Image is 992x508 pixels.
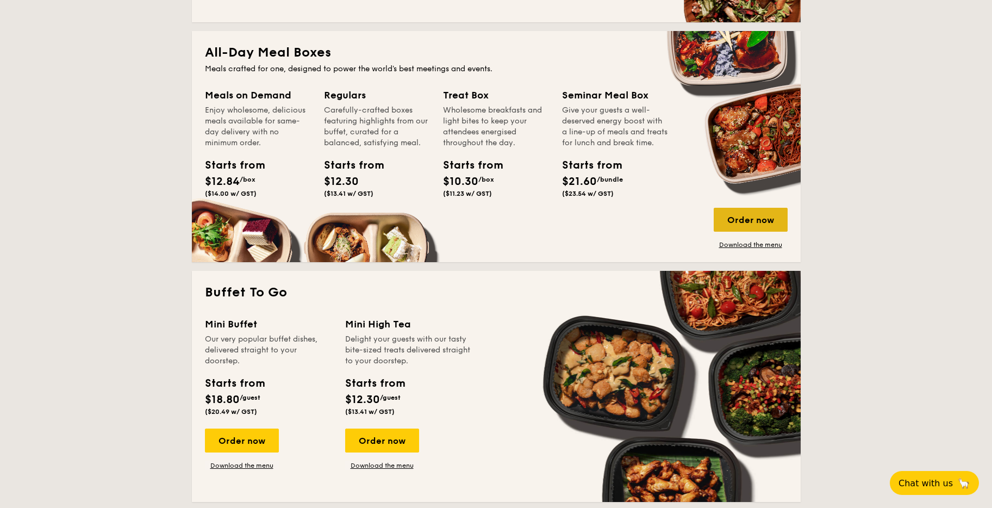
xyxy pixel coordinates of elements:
[714,208,788,232] div: Order now
[205,105,311,148] div: Enjoy wholesome, delicious meals available for same-day delivery with no minimum order.
[205,190,257,197] span: ($14.00 w/ GST)
[899,478,953,488] span: Chat with us
[205,284,788,301] h2: Buffet To Go
[205,408,257,416] span: ($20.49 w/ GST)
[345,461,419,470] a: Download the menu
[345,317,472,332] div: Mini High Tea
[324,157,373,174] div: Starts from
[443,190,492,197] span: ($11.23 w/ GST)
[443,105,549,148] div: Wholesome breakfasts and light bites to keep your attendees energised throughout the day.
[205,175,240,188] span: $12.84
[240,394,260,401] span: /guest
[205,88,311,103] div: Meals on Demand
[714,240,788,249] a: Download the menu
[597,176,623,183] span: /bundle
[890,471,979,495] button: Chat with us🦙
[324,190,373,197] span: ($13.41 w/ GST)
[205,393,240,406] span: $18.80
[324,88,430,103] div: Regulars
[562,190,614,197] span: ($23.54 w/ GST)
[345,408,395,416] span: ($13.41 w/ GST)
[205,317,332,332] div: Mini Buffet
[345,393,380,406] span: $12.30
[478,176,494,183] span: /box
[957,477,970,490] span: 🦙
[345,375,404,392] div: Starts from
[345,334,472,367] div: Delight your guests with our tasty bite-sized treats delivered straight to your doorstep.
[562,105,668,148] div: Give your guests a well-deserved energy boost with a line-up of meals and treats for lunch and br...
[345,429,419,453] div: Order now
[240,176,255,183] span: /box
[443,88,549,103] div: Treat Box
[205,44,788,61] h2: All-Day Meal Boxes
[324,105,430,148] div: Carefully-crafted boxes featuring highlights from our buffet, curated for a balanced, satisfying ...
[205,64,788,75] div: Meals crafted for one, designed to power the world's best meetings and events.
[205,334,332,367] div: Our very popular buffet dishes, delivered straight to your doorstep.
[443,157,492,174] div: Starts from
[205,461,279,470] a: Download the menu
[443,175,478,188] span: $10.30
[205,375,264,392] div: Starts from
[205,157,254,174] div: Starts from
[562,175,597,188] span: $21.60
[324,175,359,188] span: $12.30
[205,429,279,453] div: Order now
[562,157,611,174] div: Starts from
[380,394,401,401] span: /guest
[562,88,668,103] div: Seminar Meal Box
